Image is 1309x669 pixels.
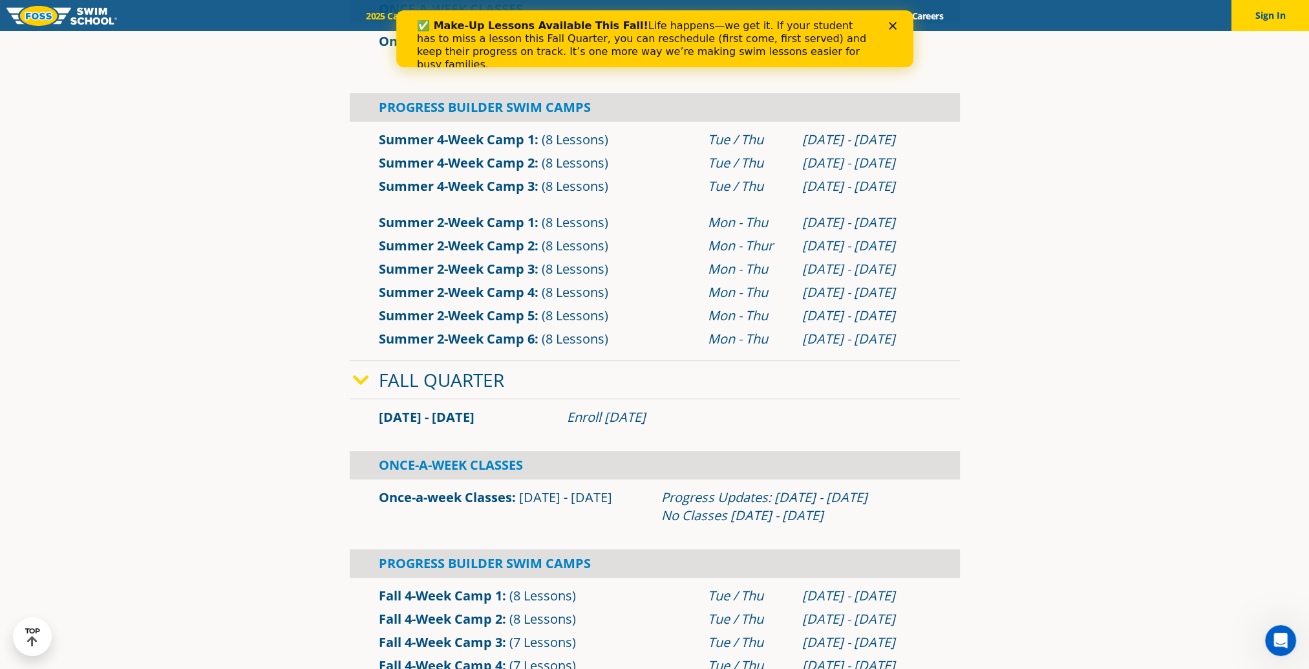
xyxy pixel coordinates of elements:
div: Mon - Thur [708,237,789,255]
a: Fall Quarter [379,367,504,392]
a: Summer 2-Week Camp 6 [379,330,535,347]
span: (7 Lessons) [509,633,576,651]
a: Once-a-week Classes [379,488,512,506]
span: (8 Lessons) [542,283,608,301]
a: Swim Path® Program [490,10,603,22]
div: Mon - Thu [708,307,789,325]
div: [DATE] - [DATE] [802,177,931,195]
a: About [PERSON_NAME] [603,10,723,22]
span: [DATE] - [DATE] [379,408,474,426]
div: [DATE] - [DATE] [802,610,931,628]
iframe: Intercom live chat [1265,625,1296,656]
a: Fall 4-Week Camp 1 [379,587,502,604]
div: [DATE] - [DATE] [802,587,931,605]
div: Mon - Thu [708,330,789,348]
img: FOSS Swim School Logo [6,6,117,26]
span: (8 Lessons) [509,610,576,628]
a: Fall 4-Week Camp 3 [379,633,502,651]
div: Progress Builder Swim Camps [350,549,960,578]
div: Life happens—we get it. If your student has to miss a lesson this Fall Quarter, you can reschedul... [21,9,476,61]
a: Summer 2-Week Camp 3 [379,260,535,278]
a: Summer 2-Week Camp 1 [379,214,535,231]
div: Tue / Thu [708,633,789,652]
div: [DATE] - [DATE] [802,330,931,348]
div: Tue / Thu [708,131,789,149]
a: Summer 2-Week Camp 5 [379,307,535,324]
div: [DATE] - [DATE] [802,283,931,302]
div: Progress Builder Swim Camps [350,93,960,122]
div: Mon - Thu [708,283,789,302]
span: (8 Lessons) [542,154,608,171]
div: [DATE] - [DATE] [802,307,931,325]
span: (8 Lessons) [542,214,608,231]
div: Once-A-Week Classes [350,451,960,479]
span: [DATE] - [DATE] [519,488,612,506]
span: (8 Lessons) [542,131,608,148]
a: Swim Like [PERSON_NAME] [723,10,860,22]
div: Enroll [DATE] [567,408,931,426]
div: [DATE] - [DATE] [802,633,931,652]
div: [DATE] - [DATE] [802,154,931,172]
div: Close [493,12,506,19]
div: TOP [25,627,40,647]
a: Schools [436,10,490,22]
iframe: Intercom live chat banner [396,10,913,67]
span: (8 Lessons) [542,237,608,254]
b: ✅ Make-Up Lessons Available This Fall! [21,9,252,21]
a: Fall 4-Week Camp 2 [379,610,502,628]
span: (8 Lessons) [542,260,608,278]
span: (8 Lessons) [509,587,576,604]
span: (8 Lessons) [542,177,608,195]
a: Summer 4-Week Camp 3 [379,177,535,195]
div: [DATE] - [DATE] [802,260,931,278]
a: Summer 4-Week Camp 1 [379,131,535,148]
div: Tue / Thu [708,154,789,172]
a: 2025 Calendar [355,10,436,22]
a: Careers [900,10,954,22]
div: Tue / Thu [708,177,789,195]
div: [DATE] - [DATE] [802,131,931,149]
div: Progress Updates: [DATE] - [DATE] No Classes [DATE] - [DATE] [661,488,931,525]
a: Summer 2-Week Camp 2 [379,237,535,254]
div: Tue / Thu [708,610,789,628]
div: Mon - Thu [708,214,789,232]
a: Blog [860,10,900,22]
a: Summer 4-Week Camp 2 [379,154,535,171]
div: Tue / Thu [708,587,789,605]
span: (8 Lessons) [542,330,608,347]
span: (8 Lessons) [542,307,608,324]
div: [DATE] - [DATE] [802,237,931,255]
div: [DATE] - [DATE] [802,214,931,232]
div: Mon - Thu [708,260,789,278]
a: Summer 2-Week Camp 4 [379,283,535,301]
a: Once-a-week Classes [379,32,512,50]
